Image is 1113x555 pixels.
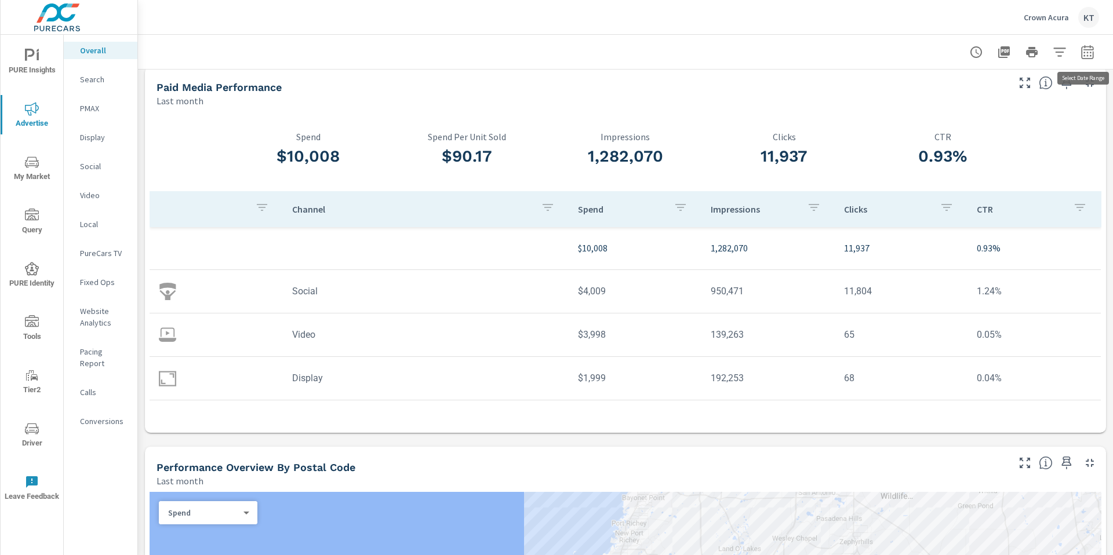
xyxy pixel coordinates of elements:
[229,147,388,166] h3: $10,008
[80,305,128,328] p: Website Analytics
[80,160,128,172] p: Social
[1024,12,1069,23] p: Crown Acura
[569,276,702,306] td: $4,009
[1081,74,1099,92] button: Minimize Widget
[283,276,569,306] td: Social
[64,216,137,233] div: Local
[1016,74,1034,92] button: Make Fullscreen
[4,475,60,503] span: Leave Feedback
[977,203,1064,215] p: CTR
[701,276,835,306] td: 950,471
[701,320,835,349] td: 139,263
[80,45,128,56] p: Overall
[64,343,137,372] div: Pacing Report
[159,326,176,344] img: icon-video.svg
[1057,454,1076,472] span: Save this to your personalized report
[844,203,931,215] p: Clicks
[1057,74,1076,92] span: Save this to your personalized report
[701,363,835,393] td: 192,253
[64,100,137,117] div: PMAX
[229,132,388,142] p: Spend
[283,320,569,349] td: Video
[159,507,248,519] div: Spend
[844,241,959,255] p: 11,937
[159,370,176,387] img: icon-display.svg
[64,71,137,88] div: Search
[64,129,137,146] div: Display
[64,412,137,430] div: Conversions
[4,368,60,397] span: Tier2
[80,276,128,288] p: Fixed Ops
[546,147,705,166] h3: 1,282,070
[4,102,60,130] span: Advertise
[967,276,1101,306] td: 1.24%
[967,407,1101,436] td: — %
[1078,7,1099,28] div: KT
[835,363,968,393] td: 68
[64,158,137,175] div: Social
[569,320,702,349] td: $3,998
[569,407,702,436] td: $2
[4,209,60,237] span: Query
[80,218,128,230] p: Local
[1,35,63,514] div: nav menu
[1081,454,1099,472] button: Minimize Widget
[864,147,1023,166] h3: 0.93%
[64,244,137,262] div: PureCars TV
[159,283,176,300] img: icon-social.svg
[157,474,203,488] p: Last month
[546,132,705,142] p: Impressions
[835,407,968,436] td: —
[80,415,128,427] p: Conversions
[977,241,1092,255] p: 0.93%
[157,461,355,473] h5: Performance Overview By Postal Code
[835,320,968,349] td: 65
[4,422,60,450] span: Driver
[388,132,547,142] p: Spend Per Unit Sold
[705,147,864,166] h3: 11,937
[1048,41,1071,64] button: Apply Filters
[835,276,968,306] td: 11,804
[4,315,60,344] span: Tools
[80,74,128,85] p: Search
[967,320,1101,349] td: 0.05%
[157,81,282,93] h5: Paid Media Performance
[967,363,1101,393] td: 0.04%
[1039,456,1053,470] span: Understand performance data by postal code. Individual postal codes can be selected and expanded ...
[711,203,798,215] p: Impressions
[864,132,1023,142] p: CTR
[80,247,128,259] p: PureCars TV
[64,273,137,291] div: Fixed Ops
[283,407,569,436] td: ConnectedTv
[4,49,60,77] span: PURE Insights
[578,203,665,215] p: Spend
[569,363,702,393] td: $1,999
[80,386,128,398] p: Calls
[64,42,137,59] div: Overall
[992,41,1016,64] button: "Export Report to PDF"
[64,187,137,204] div: Video
[283,363,569,393] td: Display
[701,407,835,436] td: 83
[1016,454,1034,472] button: Make Fullscreen
[64,302,137,331] div: Website Analytics
[80,346,128,369] p: Pacing Report
[80,189,128,201] p: Video
[1020,41,1043,64] button: Print Report
[578,241,693,255] p: $10,008
[388,147,547,166] h3: $90.17
[4,262,60,290] span: PURE Identity
[157,94,203,108] p: Last month
[1039,76,1053,90] span: Understand performance metrics over the selected time range.
[705,132,864,142] p: Clicks
[80,132,128,143] p: Display
[168,507,239,518] p: Spend
[80,103,128,114] p: PMAX
[64,384,137,401] div: Calls
[711,241,825,255] p: 1,282,070
[4,155,60,184] span: My Market
[292,203,532,215] p: Channel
